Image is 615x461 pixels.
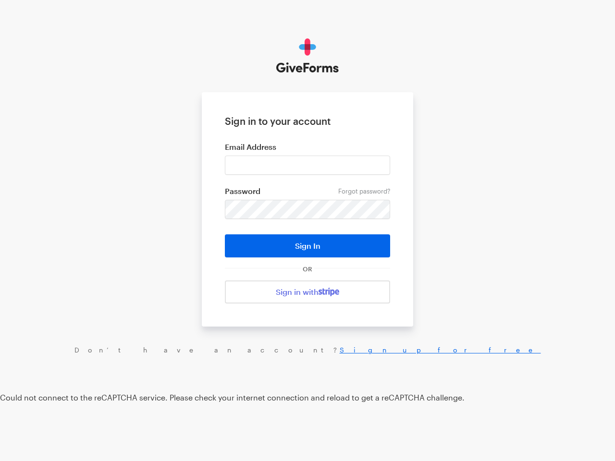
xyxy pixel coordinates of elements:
[225,186,390,196] label: Password
[319,288,339,296] img: stripe-07469f1003232ad58a8838275b02f7af1ac9ba95304e10fa954b414cd571f63b.svg
[225,142,390,152] label: Email Address
[225,115,390,127] h1: Sign in to your account
[225,234,390,257] button: Sign In
[340,346,541,354] a: Sign up for free
[276,38,339,73] img: GiveForms
[301,265,314,273] span: OR
[225,280,390,303] a: Sign in with
[10,346,605,354] div: Don’t have an account?
[338,187,390,195] a: Forgot password?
